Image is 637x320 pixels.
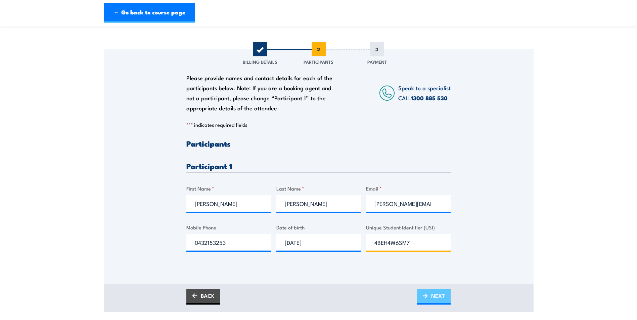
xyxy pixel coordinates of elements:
[366,223,451,231] label: Unique Student Identifier (USI)
[253,42,267,56] span: 1
[186,121,451,128] p: " " indicates required fields
[367,58,387,65] span: Payment
[276,184,361,192] label: Last Name
[431,287,445,305] span: NEXT
[417,289,451,305] a: NEXT
[186,73,339,113] div: Please provide names and contact details for each of the participants below. Note: If you are a b...
[104,3,195,23] a: ← Go back to course page
[186,162,451,170] h3: Participant 1
[276,223,361,231] label: Date of birth
[186,223,271,231] label: Mobile Phone
[186,140,451,147] h3: Participants
[398,84,451,102] span: Speak to a specialist CALL
[186,184,271,192] label: First Name
[411,94,448,102] a: 1300 885 530
[243,58,277,65] span: Billing Details
[366,184,451,192] label: Email
[186,289,220,305] a: BACK
[370,42,384,56] span: 3
[312,42,326,56] span: 2
[304,58,333,65] span: Participants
